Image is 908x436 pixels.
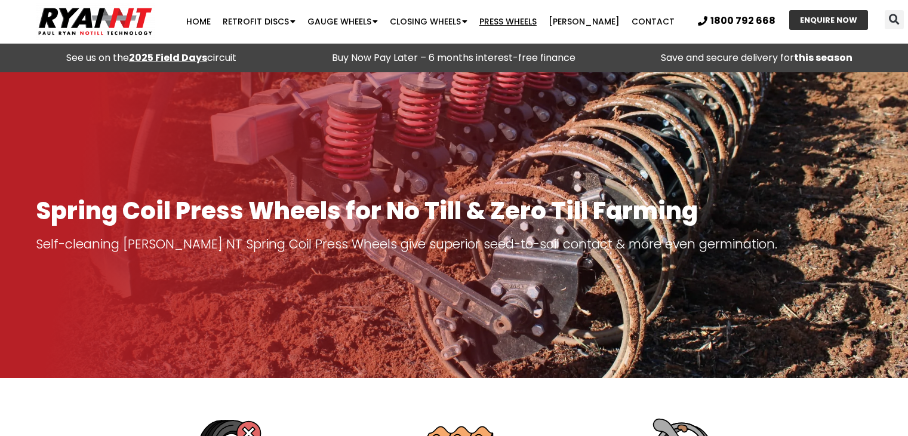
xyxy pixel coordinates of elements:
[794,51,852,65] strong: this season
[301,10,384,33] a: Gauge Wheels
[800,16,857,24] span: ENQUIRE NOW
[611,50,902,66] p: Save and secure delivery for
[180,10,217,33] a: Home
[698,16,775,26] a: 1800 792 668
[36,3,155,40] img: Ryan NT logo
[6,50,297,66] div: See us on the circuit
[384,10,473,33] a: Closing Wheels
[473,10,543,33] a: Press Wheels
[217,10,301,33] a: Retrofit Discs
[626,10,681,33] a: Contact
[885,10,904,29] div: Search
[36,198,872,224] h1: Spring Coil Press Wheels for No Till & Zero Till Farming
[176,10,685,33] nav: Menu
[129,51,207,65] a: 2025 Field Days
[309,50,599,66] p: Buy Now Pay Later – 6 months interest-free finance
[710,16,775,26] span: 1800 792 668
[36,236,872,253] p: Self-cleaning [PERSON_NAME] NT Spring Coil Press Wheels give superior seed-to-soil contact & more...
[789,10,868,30] a: ENQUIRE NOW
[543,10,626,33] a: [PERSON_NAME]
